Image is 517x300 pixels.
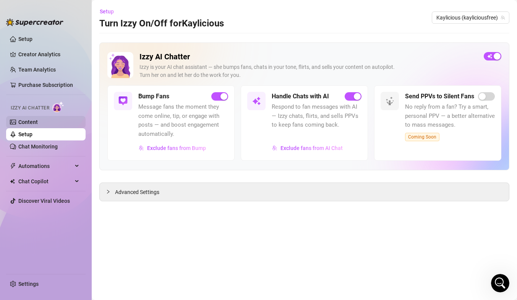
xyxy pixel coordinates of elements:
[12,179,119,202] div: Feel free to share any feedback as you use it — we’d love to hear how it’s working for you!
[18,143,58,150] a: Chat Monitoring
[501,15,505,20] span: team
[37,10,95,17] p: The team can also help
[99,5,120,18] button: Setup
[5,3,19,18] button: go back
[115,188,159,196] span: Advanced Settings
[6,59,147,112] div: Ella says…
[18,82,73,88] a: Purchase Subscription
[18,36,32,42] a: Setup
[138,103,228,139] span: Message fans the moment they come online, tip, or engage with posts — and boost engagement automa...
[18,198,70,204] a: Discover Viral Videos
[11,104,49,112] span: Izzy AI Chatter
[6,130,147,220] div: Giselle says…
[18,175,73,187] span: Chat Copilot
[436,12,505,23] span: Kaylicious (kayliciousfree)
[405,92,474,101] h5: Send PPVs to Silent Fans
[280,145,343,151] span: Exclude fans from AI Chat
[106,187,115,196] div: collapsed
[6,112,147,130] div: Giselle says…
[272,92,329,101] h5: Handle Chats with AI
[385,96,394,106] img: svg%3e
[139,52,478,62] h2: Izzy AI Chatter
[272,142,343,154] button: Exclude fans from AI Chat
[99,18,224,30] h3: Turn Izzy On/Off for Kaylicious
[118,96,128,106] img: svg%3e
[12,64,119,101] div: Amazing! Thanks for letting us know, I’ll review your bio now and make sure everything looks good...
[45,114,118,121] div: joined the conversation
[18,281,39,287] a: Settings
[120,3,134,18] button: Home
[6,18,63,26] img: logo-BBDzfeDw.svg
[139,63,478,79] div: Izzy is your AI chat assistant — she bumps fans, chats in your tone, flirts, and sells your conte...
[6,59,125,106] div: Amazing! Thanks for letting us know, I’ll review your bio now and make sure everything looks good...
[18,67,56,73] a: Team Analytics
[12,241,18,248] button: Emoji picker
[12,208,52,212] div: Giselle • 13h ago
[12,142,119,164] div: Everything looks great on your end! 🎉 I’ll go ahead and enable [PERSON_NAME] for you now.
[37,4,87,10] h1: [PERSON_NAME]
[405,103,495,130] span: No reply from a fan? Try a smart, personal PPV — a better alternative to mass messages.
[36,113,43,121] img: Profile image for Giselle
[100,8,114,15] span: Setup
[134,3,148,17] div: Close
[52,101,64,112] img: AI Chatter
[106,189,110,194] span: collapsed
[24,241,30,248] button: Gif picker
[118,36,147,53] div: Done!
[12,134,119,142] div: Hey [PERSON_NAME],
[6,225,146,238] textarea: Message…
[18,160,73,172] span: Automations
[18,131,32,137] a: Setup
[139,145,144,151] img: svg%3e
[272,103,361,130] span: Respond to fan messages with AI — Izzy chats, flirts, and sells PPVs to keep fans coming back.
[107,52,133,78] img: Izzy AI Chatter
[272,145,277,151] img: svg%3e
[405,133,439,141] span: Coming Soon
[18,48,79,60] a: Creator Analytics
[10,179,15,184] img: Chat Copilot
[45,114,63,120] b: Giselle
[10,163,16,169] span: thunderbolt
[36,241,42,248] button: Upload attachment
[6,130,125,206] div: Hey [PERSON_NAME],Everything looks great on your end! 🎉 I’ll go ahead and enable [PERSON_NAME] fo...
[491,274,509,292] iframe: Intercom live chat
[6,220,147,230] div: [DATE]
[6,36,147,59] div: katie says…
[252,96,261,106] img: svg%3e
[147,145,206,151] span: Exclude fans from Bump
[131,238,143,251] button: Send a message…
[18,119,38,125] a: Content
[49,241,55,248] button: Start recording
[138,142,206,154] button: Exclude fans from Bump
[138,92,169,101] h5: Bump Fans
[12,164,119,179] div: As a courtesy, I’ve also added 1,000 AI credits so you can fully test it out.
[125,41,141,49] div: Done!
[22,4,34,16] img: Profile image for Ella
